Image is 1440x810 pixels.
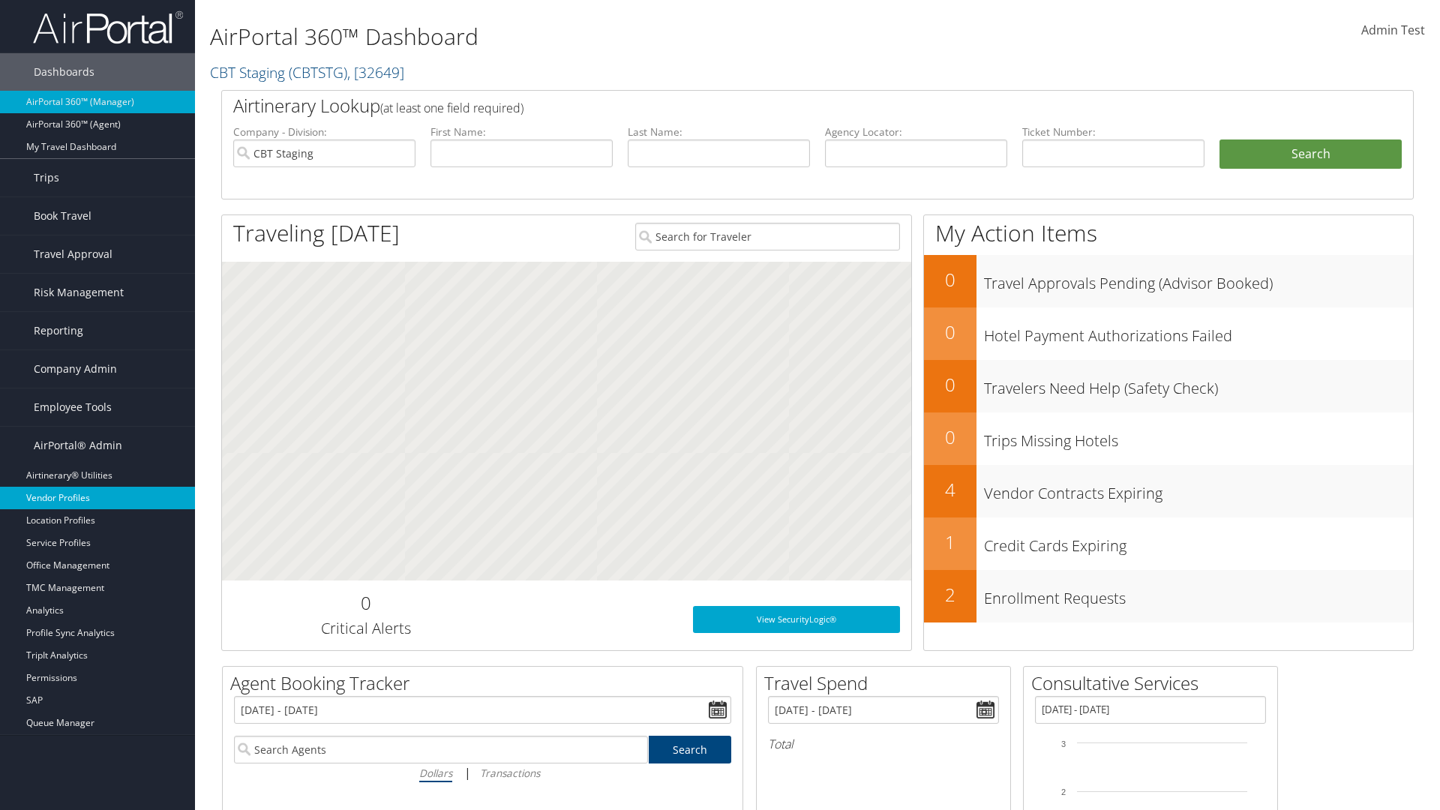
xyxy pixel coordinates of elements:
[419,766,452,780] i: Dollars
[33,10,183,45] img: airportal-logo.png
[924,529,976,555] h2: 1
[1061,739,1066,748] tspan: 3
[764,670,1010,696] h2: Travel Spend
[233,217,400,249] h1: Traveling [DATE]
[234,736,648,763] input: Search Agents
[628,124,810,139] label: Last Name:
[924,424,976,450] h2: 0
[34,388,112,426] span: Employee Tools
[34,274,124,311] span: Risk Management
[924,582,976,607] h2: 2
[430,124,613,139] label: First Name:
[924,217,1413,249] h1: My Action Items
[649,736,732,763] a: Search
[233,93,1303,118] h2: Airtinerary Lookup
[825,124,1007,139] label: Agency Locator:
[924,267,976,292] h2: 0
[289,62,347,82] span: ( CBTSTG )
[380,100,523,116] span: (at least one field required)
[984,580,1413,609] h3: Enrollment Requests
[34,235,112,273] span: Travel Approval
[984,475,1413,504] h3: Vendor Contracts Expiring
[924,372,976,397] h2: 0
[34,53,94,91] span: Dashboards
[924,517,1413,570] a: 1Credit Cards Expiring
[210,21,1020,52] h1: AirPortal 360™ Dashboard
[230,670,742,696] h2: Agent Booking Tracker
[768,736,999,752] h6: Total
[924,255,1413,307] a: 0Travel Approvals Pending (Advisor Booked)
[924,360,1413,412] a: 0Travelers Need Help (Safety Check)
[34,427,122,464] span: AirPortal® Admin
[984,318,1413,346] h3: Hotel Payment Authorizations Failed
[234,763,731,782] div: |
[635,223,900,250] input: Search for Traveler
[34,159,59,196] span: Trips
[34,350,117,388] span: Company Admin
[984,370,1413,399] h3: Travelers Need Help (Safety Check)
[34,197,91,235] span: Book Travel
[347,62,404,82] span: , [ 32649 ]
[1031,670,1277,696] h2: Consultative Services
[1219,139,1402,169] button: Search
[693,606,900,633] a: View SecurityLogic®
[480,766,540,780] i: Transactions
[984,528,1413,556] h3: Credit Cards Expiring
[1022,124,1204,139] label: Ticket Number:
[1061,787,1066,796] tspan: 2
[34,312,83,349] span: Reporting
[233,124,415,139] label: Company - Division:
[924,570,1413,622] a: 2Enrollment Requests
[924,465,1413,517] a: 4Vendor Contracts Expiring
[924,477,976,502] h2: 4
[924,307,1413,360] a: 0Hotel Payment Authorizations Failed
[924,319,976,345] h2: 0
[233,590,498,616] h2: 0
[233,618,498,639] h3: Critical Alerts
[210,62,404,82] a: CBT Staging
[984,423,1413,451] h3: Trips Missing Hotels
[1361,22,1425,38] span: Admin Test
[924,412,1413,465] a: 0Trips Missing Hotels
[984,265,1413,294] h3: Travel Approvals Pending (Advisor Booked)
[1361,7,1425,54] a: Admin Test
